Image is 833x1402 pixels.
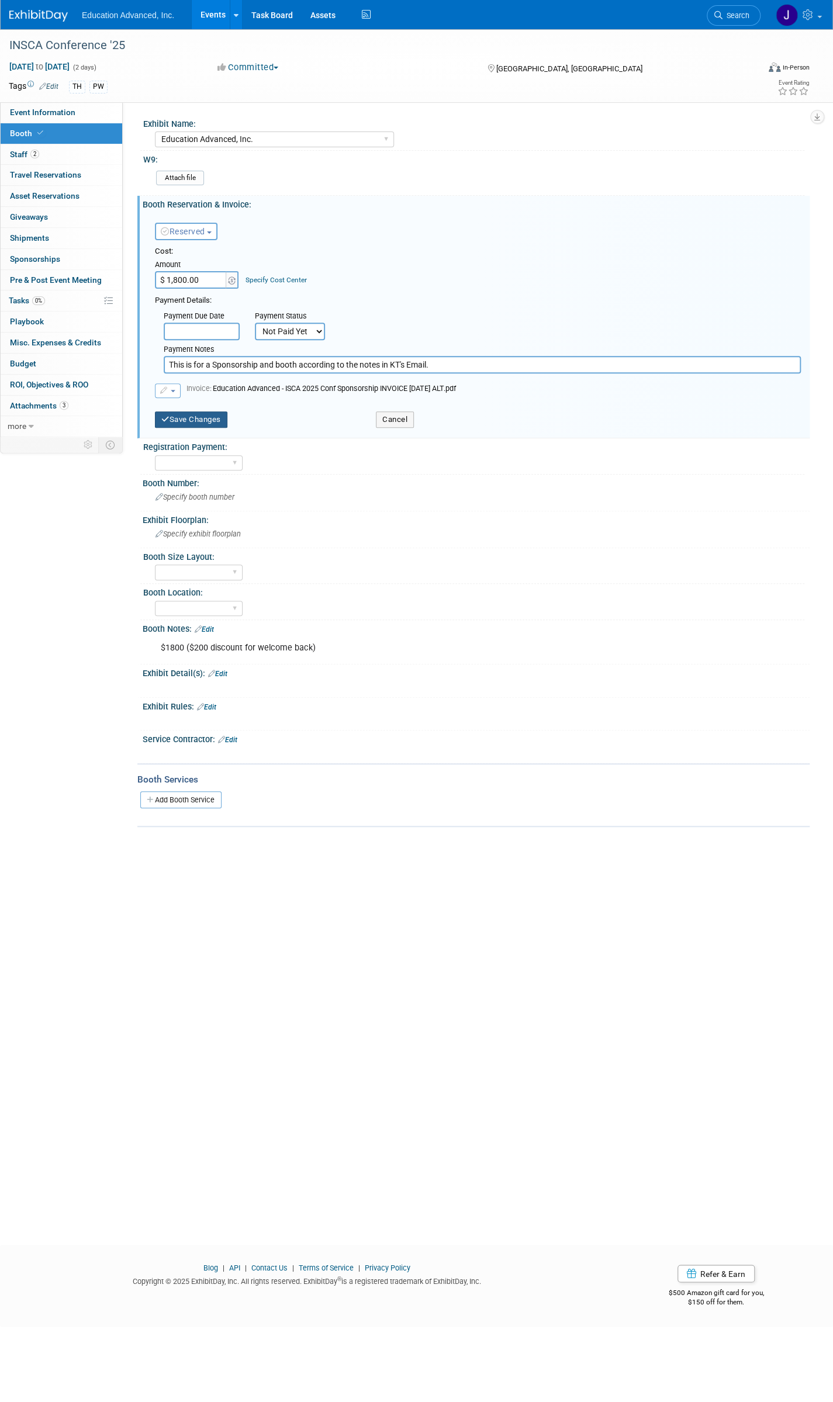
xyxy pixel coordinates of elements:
[155,411,227,428] button: Save Changes
[186,384,213,393] span: Invoice:
[10,191,80,200] span: Asset Reservations
[143,664,810,680] div: Exhibit Detail(s):
[365,1263,410,1272] a: Privacy Policy
[251,1263,288,1272] a: Contact Us
[161,227,205,236] span: Reserved
[776,4,798,26] img: Jennifer Knipp
[153,636,680,660] div: $1800 ($200 discount for welcome back)
[623,1280,810,1307] div: $500 Amazon gift card for you,
[164,311,237,323] div: Payment Due Date
[355,1263,363,1272] span: |
[10,129,46,138] span: Booth
[10,212,48,221] span: Giveaways
[1,396,122,416] a: Attachments3
[82,11,174,20] span: Education Advanced, Inc.
[143,438,804,453] div: Registration Payment:
[723,11,749,20] span: Search
[691,61,810,78] div: Event Format
[242,1263,250,1272] span: |
[376,411,414,428] button: Cancel
[99,437,123,452] td: Toggle Event Tabs
[203,1263,218,1272] a: Blog
[186,384,456,393] span: Education Advanced - ISCA 2025 Conf Sponsorship INVOICE [DATE] ALT.pdf
[155,259,240,271] div: Amount
[246,276,307,284] a: Specify Cost Center
[1,186,122,206] a: Asset Reservations
[32,296,45,305] span: 0%
[34,62,45,71] span: to
[143,196,810,210] div: Booth Reservation & Invoice:
[782,63,810,72] div: In-Person
[1,123,122,144] a: Booth
[1,416,122,437] a: more
[9,296,45,305] span: Tasks
[10,150,39,159] span: Staff
[37,130,43,136] i: Booth reservation complete
[218,736,237,744] a: Edit
[1,333,122,353] a: Misc. Expenses & Credits
[155,529,241,538] span: Specify exhibit floorplan
[1,354,122,374] a: Budget
[289,1263,297,1272] span: |
[707,5,761,26] a: Search
[9,80,58,94] td: Tags
[155,246,801,257] div: Cost:
[10,338,101,347] span: Misc. Expenses & Credits
[1,144,122,165] a: Staff2
[213,61,283,74] button: Committed
[1,207,122,227] a: Giveaways
[143,698,810,713] div: Exhibit Rules:
[769,63,780,72] img: Format-Inperson.png
[10,108,75,117] span: Event Information
[1,228,122,248] a: Shipments
[10,170,81,179] span: Travel Reservations
[1,102,122,123] a: Event Information
[9,1273,605,1286] div: Copyright © 2025 ExhibitDay, Inc. All rights reserved. ExhibitDay is a registered trademark of Ex...
[496,64,642,73] span: [GEOGRAPHIC_DATA], [GEOGRAPHIC_DATA]
[208,670,227,678] a: Edit
[337,1275,341,1282] sup: ®
[1,290,122,311] a: Tasks0%
[155,292,801,306] div: Payment Details:
[143,475,810,489] div: Booth Number:
[143,151,804,165] div: W9:
[220,1263,227,1272] span: |
[39,82,58,91] a: Edit
[60,401,68,410] span: 3
[10,254,60,264] span: Sponsorships
[777,80,809,86] div: Event Rating
[155,493,234,501] span: Specify booth number
[9,10,68,22] img: ExhibitDay
[8,421,26,431] span: more
[1,375,122,395] a: ROI, Objectives & ROO
[5,35,741,56] div: INSCA Conference '25
[10,380,88,389] span: ROI, Objectives & ROO
[10,233,49,243] span: Shipments
[195,625,214,634] a: Edit
[623,1297,810,1307] div: $150 off for them.
[10,401,68,410] span: Attachments
[89,81,108,93] div: PW
[72,64,96,71] span: (2 days)
[10,359,36,368] span: Budget
[69,81,85,93] div: TH
[1,311,122,332] a: Playbook
[1,249,122,269] a: Sponsorships
[143,584,804,598] div: Booth Location:
[9,61,70,72] span: [DATE] [DATE]
[30,150,39,158] span: 2
[143,620,810,635] div: Booth Notes:
[155,223,217,240] button: Reserved
[143,115,804,130] div: Exhibit Name:
[143,731,810,746] div: Service Contractor:
[678,1265,755,1282] a: Refer & Earn
[1,165,122,185] a: Travel Reservations
[137,773,810,786] div: Booth Services
[1,270,122,290] a: Pre & Post Event Meeting
[299,1263,354,1272] a: Terms of Service
[229,1263,240,1272] a: API
[143,511,810,526] div: Exhibit Floorplan:
[255,311,333,323] div: Payment Status
[10,275,102,285] span: Pre & Post Event Meeting
[197,703,216,711] a: Edit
